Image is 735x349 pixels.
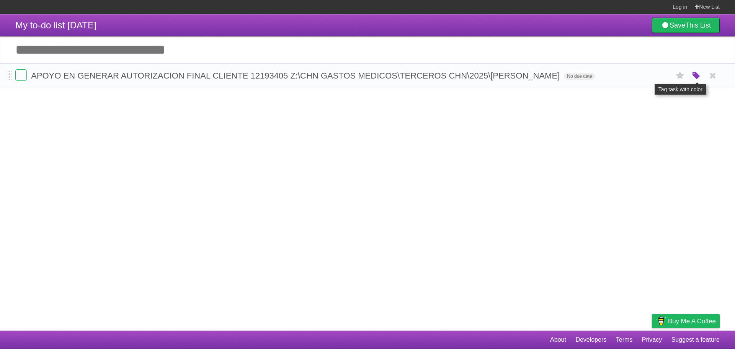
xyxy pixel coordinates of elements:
span: APOYO EN GENERAR AUTORIZACION FINAL CLIENTE 12193405 Z:\CHN GASTOS MEDICOS\TERCEROS CHN\2025\[PER... [31,71,562,80]
label: Done [15,69,27,81]
a: About [550,333,566,347]
a: Suggest a feature [671,333,720,347]
label: Star task [673,69,688,82]
span: My to-do list [DATE] [15,20,96,30]
b: This List [685,21,711,29]
span: Buy me a coffee [668,315,716,328]
a: Terms [616,333,633,347]
a: Developers [575,333,606,347]
a: Buy me a coffee [652,314,720,328]
span: No due date [564,73,595,80]
a: SaveThis List [652,18,720,33]
img: Buy me a coffee [656,315,666,328]
a: Privacy [642,333,662,347]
